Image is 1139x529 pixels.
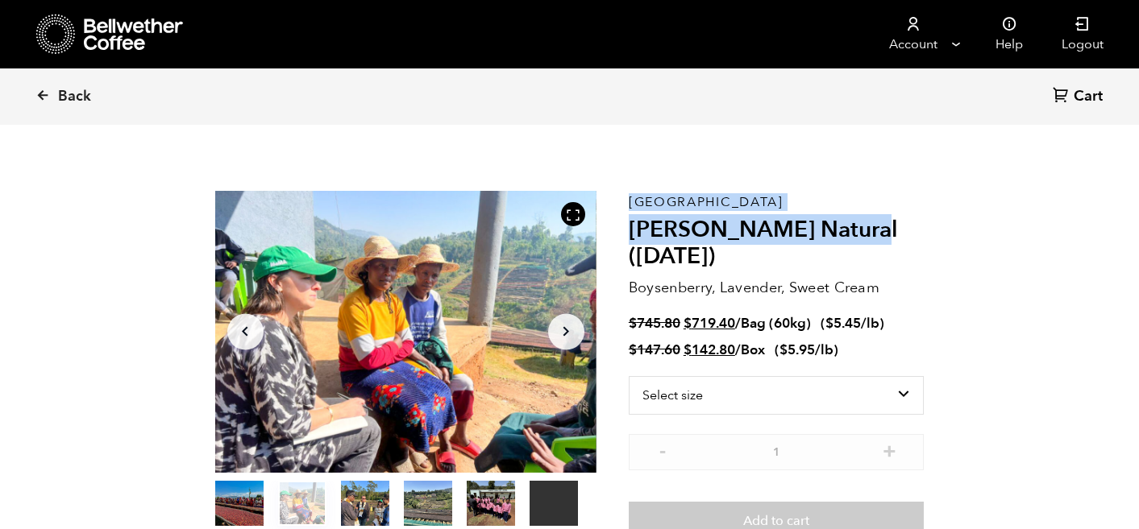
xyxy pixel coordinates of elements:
span: / [735,341,741,359]
span: $ [825,314,833,333]
span: Cart [1074,87,1103,106]
span: /lb [815,341,833,359]
span: /lb [861,314,879,333]
span: / [735,314,741,333]
h2: [PERSON_NAME] Natural ([DATE]) [629,217,925,271]
span: $ [684,314,692,333]
button: - [653,442,673,458]
bdi: 719.40 [684,314,735,333]
button: + [879,442,900,458]
a: Cart [1053,86,1107,108]
span: Back [58,87,91,106]
span: $ [629,341,637,359]
p: Boysenberry, Lavender, Sweet Cream [629,277,925,299]
bdi: 745.80 [629,314,680,333]
span: Box [741,341,765,359]
span: ( ) [775,341,838,359]
span: $ [684,341,692,359]
bdi: 5.45 [825,314,861,333]
bdi: 5.95 [779,341,815,359]
bdi: 142.80 [684,341,735,359]
span: $ [629,314,637,333]
span: ( ) [821,314,884,333]
span: Bag (60kg) [741,314,811,333]
video: Your browser does not support the video tag. [530,481,578,526]
span: $ [779,341,788,359]
bdi: 147.60 [629,341,680,359]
